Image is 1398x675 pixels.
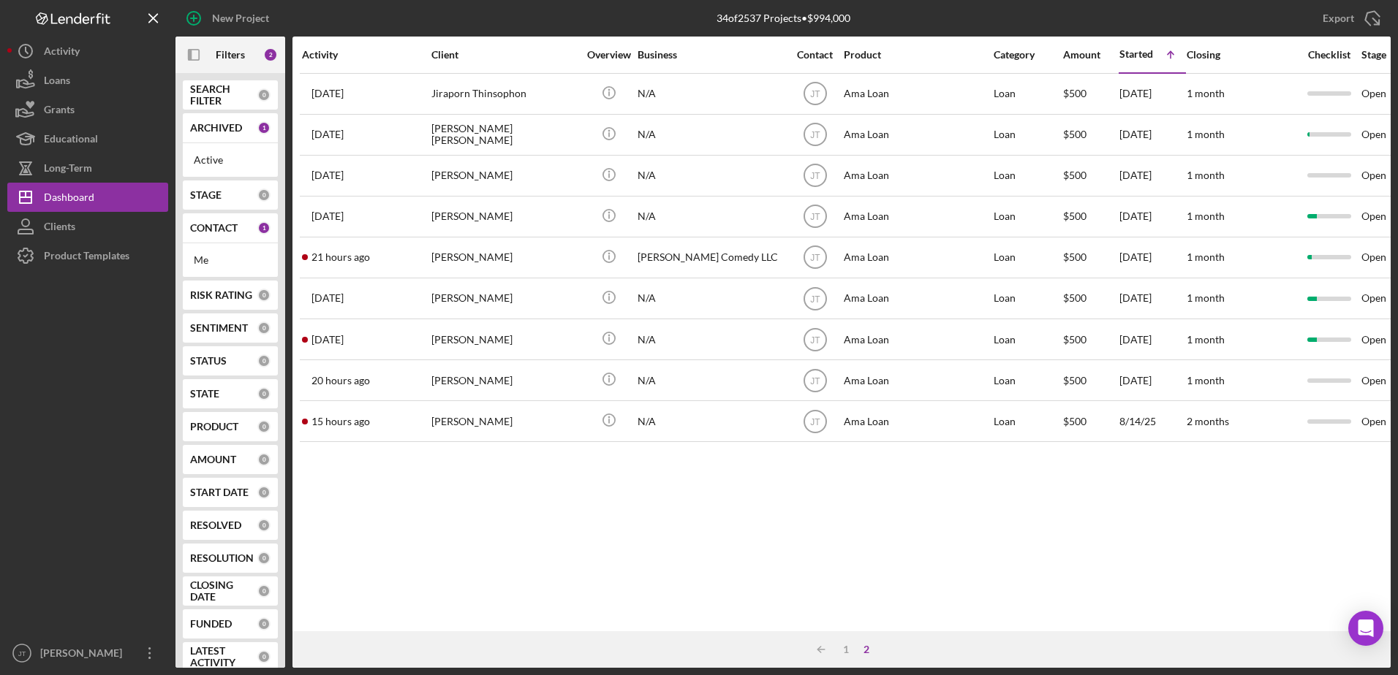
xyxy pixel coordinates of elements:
div: 0 [257,519,271,532]
div: Activity [302,49,430,61]
time: 1 month [1187,169,1225,181]
text: JT [810,253,820,263]
div: Loan [994,238,1062,277]
div: Loan [994,197,1062,236]
text: JT [810,375,820,386]
b: RISK RATING [190,289,252,301]
div: $500 [1063,361,1118,400]
div: Contact [787,49,842,61]
div: 0 [257,321,271,335]
text: JT [810,171,820,181]
a: Educational [7,124,168,153]
b: SENTIMENT [190,322,248,334]
b: STATUS [190,355,227,367]
div: Product Templates [44,241,129,274]
div: $500 [1063,75,1118,113]
div: $500 [1063,197,1118,236]
time: 2 months [1187,415,1229,427]
time: 2025-08-13 03:15 [311,210,344,222]
div: Ama Loan [844,197,990,236]
div: 1 [836,644,856,655]
div: Checklist [1298,49,1360,61]
text: JT [18,649,26,657]
div: [PERSON_NAME] [431,238,578,277]
div: N/A [638,197,784,236]
b: CLOSING DATE [190,579,257,603]
div: [DATE] [1119,197,1185,236]
div: $500 [1063,402,1118,441]
div: Long-Term [44,153,92,186]
button: Dashboard [7,183,168,212]
div: Closing [1187,49,1296,61]
div: N/A [638,320,784,359]
div: Client [431,49,578,61]
time: 1 month [1187,251,1225,263]
div: Ama Loan [844,156,990,195]
b: STAGE [190,189,222,201]
div: $500 [1063,279,1118,318]
div: [PERSON_NAME] [431,279,578,318]
div: [PERSON_NAME] Comedy LLC [638,238,784,277]
time: 1 month [1187,291,1225,304]
div: Export [1323,4,1354,33]
div: 8/14/25 [1119,402,1185,441]
div: N/A [638,361,784,400]
div: [DATE] [1119,75,1185,113]
time: 2025-08-13 06:01 [311,292,344,304]
div: $500 [1063,238,1118,277]
div: Active [194,154,267,166]
div: [PERSON_NAME] [37,638,132,671]
div: 0 [257,617,271,630]
time: 1 month [1187,87,1225,99]
button: Activity [7,37,168,66]
div: Dashboard [44,183,94,216]
div: [DATE] [1119,361,1185,400]
div: 0 [257,584,271,598]
div: New Project [212,4,269,33]
time: 2025-08-13 01:48 [311,129,344,140]
div: 1 [257,121,271,134]
text: JT [810,89,820,99]
button: Product Templates [7,241,168,270]
b: STATE [190,388,219,400]
div: Clients [44,212,75,245]
div: 1 [257,221,271,234]
div: N/A [638,75,784,113]
div: Category [994,49,1062,61]
div: $500 [1063,320,1118,359]
div: Overview [581,49,636,61]
time: 1 month [1187,128,1225,140]
div: [PERSON_NAME] [PERSON_NAME] [431,115,578,154]
button: Grants [7,95,168,124]
div: [PERSON_NAME] [431,320,578,359]
div: 2 [263,47,278,62]
b: START DATE [190,487,249,498]
div: Loan [994,402,1062,441]
div: Loans [44,66,70,99]
div: [PERSON_NAME] [431,156,578,195]
div: $500 [1063,156,1118,195]
b: CONTACT [190,222,238,234]
div: $500 [1063,115,1118,154]
text: JT [810,212,820,222]
div: [DATE] [1119,320,1185,359]
div: Product [844,49,990,61]
div: 2 [856,644,877,655]
div: Jiraporn Thinsophon [431,75,578,113]
div: Ama Loan [844,402,990,441]
div: Ama Loan [844,361,990,400]
div: Loan [994,361,1062,400]
div: Me [194,254,267,266]
div: Loan [994,115,1062,154]
div: Loan [994,75,1062,113]
time: 2025-08-13 01:29 [311,88,344,99]
button: Clients [7,212,168,241]
a: Long-Term [7,153,168,183]
div: N/A [638,279,784,318]
button: JT[PERSON_NAME] [7,638,168,668]
b: PRODUCT [190,421,238,432]
div: Ama Loan [844,238,990,277]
